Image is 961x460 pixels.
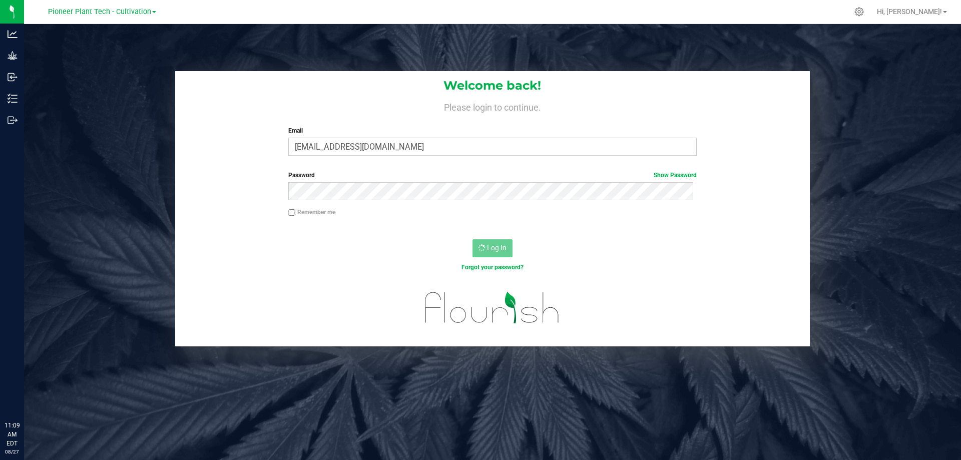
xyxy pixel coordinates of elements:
[175,79,810,92] h1: Welcome back!
[413,282,572,333] img: flourish_logo.svg
[853,7,865,17] div: Manage settings
[288,209,295,216] input: Remember me
[461,264,524,271] a: Forgot your password?
[288,208,335,217] label: Remember me
[5,421,20,448] p: 11:09 AM EDT
[877,8,942,16] span: Hi, [PERSON_NAME]!
[288,126,696,135] label: Email
[8,94,18,104] inline-svg: Inventory
[8,72,18,82] inline-svg: Inbound
[8,29,18,39] inline-svg: Analytics
[288,172,315,179] span: Password
[8,115,18,125] inline-svg: Outbound
[487,244,507,252] span: Log In
[472,239,513,257] button: Log In
[175,100,810,112] h4: Please login to continue.
[654,172,697,179] a: Show Password
[5,448,20,455] p: 08/27
[48,8,151,16] span: Pioneer Plant Tech - Cultivation
[8,51,18,61] inline-svg: Grow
